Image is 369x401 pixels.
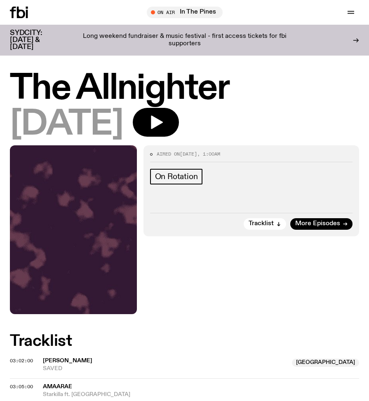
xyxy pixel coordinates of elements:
button: 03:02:00 [10,359,33,363]
button: Tracklist [244,218,286,230]
p: Long weekend fundraiser & music festival - first access tickets for fbi supporters [69,33,300,47]
button: On AirIn The Pines [147,7,223,18]
a: On Rotation [150,169,203,184]
a: More Episodes [290,218,353,230]
span: Aired on [157,151,180,157]
span: 03:02:00 [10,357,33,364]
span: 03:05:00 [10,383,33,390]
span: [DATE] [10,108,123,141]
span: SAVED [43,365,287,373]
span: On Rotation [155,172,198,181]
span: More Episodes [295,221,340,227]
span: [DATE] [180,151,197,157]
button: 03:05:00 [10,385,33,389]
span: Tracklist [249,221,274,227]
span: Amaarae [43,384,72,389]
h1: The Allnighter [10,72,359,105]
span: Starkilla ft. [GEOGRAPHIC_DATA] [43,391,359,399]
span: [PERSON_NAME] [43,358,92,364]
span: [GEOGRAPHIC_DATA] [292,359,359,367]
span: , 1:00am [197,151,220,157]
h2: Tracklist [10,334,359,349]
h3: SYDCITY: [DATE] & [DATE] [10,30,63,51]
